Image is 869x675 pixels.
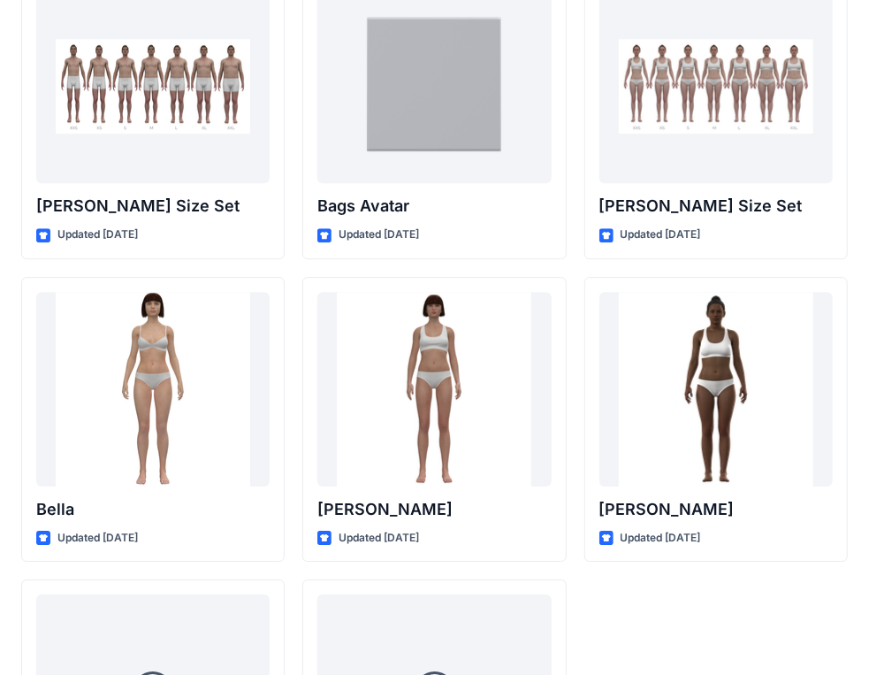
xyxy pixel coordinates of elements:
p: Updated [DATE] [621,226,701,244]
p: Updated [DATE] [621,529,701,548]
p: [PERSON_NAME] Size Set [36,194,270,219]
p: Bella [36,497,270,522]
a: Gabrielle [599,292,833,487]
p: [PERSON_NAME] [599,497,833,522]
p: [PERSON_NAME] Size Set [599,194,833,219]
p: Updated [DATE] [339,226,419,244]
p: [PERSON_NAME] [317,497,551,522]
p: Bags Avatar [317,194,551,219]
p: Updated [DATE] [57,226,138,244]
a: Emma [317,292,551,487]
a: Bella [36,292,270,487]
p: Updated [DATE] [57,529,138,548]
p: Updated [DATE] [339,529,419,548]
